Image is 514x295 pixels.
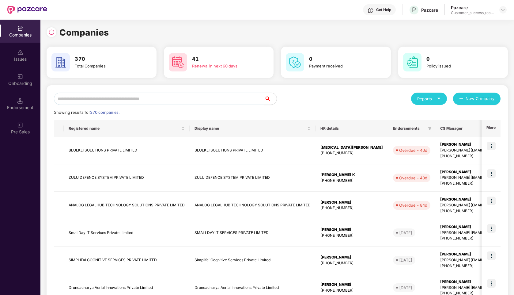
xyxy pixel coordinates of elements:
[453,93,501,105] button: plusNew Company
[399,175,427,181] div: Overdue - 40d
[17,74,23,80] img: svg+xml;base64,PHN2ZyB3aWR0aD0iMjAiIGhlaWdodD0iMjAiIHZpZXdCb3g9IjAgMCAyMCAyMCIgZmlsbD0ibm9uZSIgeG...
[90,110,119,115] span: 370 companies.
[190,120,316,137] th: Display name
[451,10,494,15] div: Customer_success_team_lead
[192,63,257,69] div: Renewal in next 60 days
[17,49,23,56] img: svg+xml;base64,PHN2ZyBpZD0iSXNzdWVzX2Rpc2FibGVkIiB4bWxucz0iaHR0cDovL3d3dy53My5vcmcvMjAwMC9zdmciIH...
[487,251,496,260] img: icon
[421,7,438,13] div: Pazcare
[487,142,496,150] img: icon
[320,282,383,288] div: [PERSON_NAME]
[316,120,388,137] th: HR details
[309,63,374,69] div: Payment received
[54,110,119,115] span: Showing results for
[428,127,432,130] span: filter
[426,63,491,69] div: Policy issued
[320,255,383,260] div: [PERSON_NAME]
[64,247,190,274] td: SIMPLIFAI COGNITIVE SERVICES PRIVATE LIMITED
[69,126,180,131] span: Registered name
[190,137,316,164] td: BLUEKEI SOLUTIONS PRIVATE LIMITED
[320,145,383,151] div: [MEDICAL_DATA][PERSON_NAME]
[320,150,383,156] div: [PHONE_NUMBER]
[399,230,412,236] div: [DATE]
[64,192,190,219] td: ANALOG LEGALHUB TECHNOLOGY SOLUTIONS PRIVATE LIMITED
[487,197,496,205] img: icon
[403,53,421,71] img: svg+xml;base64,PHN2ZyB4bWxucz0iaHR0cDovL3d3dy53My5vcmcvMjAwMC9zdmciIHdpZHRoPSI2MCIgaGVpZ2h0PSI2MC...
[451,5,494,10] div: Pazcare
[320,260,383,266] div: [PHONE_NUMBER]
[487,279,496,288] img: icon
[59,26,109,39] h1: Companies
[501,7,505,12] img: svg+xml;base64,PHN2ZyBpZD0iRHJvcGRvd24tMzJ4MzIiIHhtbG5zPSJodHRwOi8vd3d3LnczLm9yZy8yMDAwL3N2ZyIgd2...
[17,25,23,31] img: svg+xml;base64,PHN2ZyBpZD0iQ29tcGFuaWVzIiB4bWxucz0iaHR0cDovL3d3dy53My5vcmcvMjAwMC9zdmciIHdpZHRoPS...
[399,202,427,208] div: Overdue - 84d
[399,257,412,263] div: [DATE]
[51,53,70,71] img: svg+xml;base64,PHN2ZyB4bWxucz0iaHR0cDovL3d3dy53My5vcmcvMjAwMC9zdmciIHdpZHRoPSI2MCIgaGVpZ2h0PSI2MC...
[487,224,496,233] img: icon
[17,98,23,104] img: svg+xml;base64,PHN2ZyB3aWR0aD0iMTQuNSIgaGVpZ2h0PSIxNC41IiB2aWV3Qm94PSIwIDAgMTYgMTYiIGZpbGw9Im5vbm...
[169,53,187,71] img: svg+xml;base64,PHN2ZyB4bWxucz0iaHR0cDovL3d3dy53My5vcmcvMjAwMC9zdmciIHdpZHRoPSI2MCIgaGVpZ2h0PSI2MC...
[190,247,316,274] td: Simplifai Cognitive Services Private Limited
[320,178,383,184] div: [PHONE_NUMBER]
[190,192,316,219] td: ANALOG LEGALHUB TECHNOLOGY SOLUTIONS PRIVATE LIMITED
[75,55,140,63] h3: 370
[264,96,277,101] span: search
[482,120,501,137] th: More
[320,288,383,293] div: [PHONE_NUMBER]
[64,120,190,137] th: Registered name
[320,233,383,239] div: [PHONE_NUMBER]
[264,93,277,105] button: search
[320,227,383,233] div: [PERSON_NAME]
[64,137,190,164] td: BLUEKEI SOLUTIONS PRIVATE LIMITED
[399,147,427,153] div: Overdue - 40d
[412,6,416,13] span: P
[190,219,316,247] td: SMALLDAY IT SERVICES PRIVATE LIMITED
[17,122,23,128] img: svg+xml;base64,PHN2ZyB3aWR0aD0iMjAiIGhlaWdodD0iMjAiIHZpZXdCb3g9IjAgMCAyMCAyMCIgZmlsbD0ibm9uZSIgeG...
[376,7,391,12] div: Get Help
[426,55,491,63] h3: 0
[466,96,495,102] span: New Company
[64,219,190,247] td: SmallDay IT Services Private Limited
[320,205,383,211] div: [PHONE_NUMBER]
[192,55,257,63] h3: 41
[75,63,140,69] div: Total Companies
[393,126,425,131] span: Endorsements
[399,285,412,291] div: [DATE]
[487,169,496,178] img: icon
[320,200,383,205] div: [PERSON_NAME]
[368,7,374,13] img: svg+xml;base64,PHN2ZyBpZD0iSGVscC0zMngzMiIgeG1sbnM9Imh0dHA6Ly93d3cudzMub3JnLzIwMDAvc3ZnIiB3aWR0aD...
[320,172,383,178] div: [PERSON_NAME] K
[64,164,190,192] td: ZULU DEFENCE SYSTEM PRIVATE LIMITED
[437,97,441,101] span: caret-down
[459,97,463,102] span: plus
[48,29,55,35] img: svg+xml;base64,PHN2ZyBpZD0iUmVsb2FkLTMyeDMyIiB4bWxucz0iaHR0cDovL3d3dy53My5vcmcvMjAwMC9zdmciIHdpZH...
[417,96,441,102] div: Reports
[309,55,374,63] h3: 0
[286,53,304,71] img: svg+xml;base64,PHN2ZyB4bWxucz0iaHR0cDovL3d3dy53My5vcmcvMjAwMC9zdmciIHdpZHRoPSI2MCIgaGVpZ2h0PSI2MC...
[195,126,306,131] span: Display name
[427,125,433,132] span: filter
[7,6,47,14] img: New Pazcare Logo
[190,164,316,192] td: ZULU DEFENCE SYSTEM PRIVATE LIMITED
